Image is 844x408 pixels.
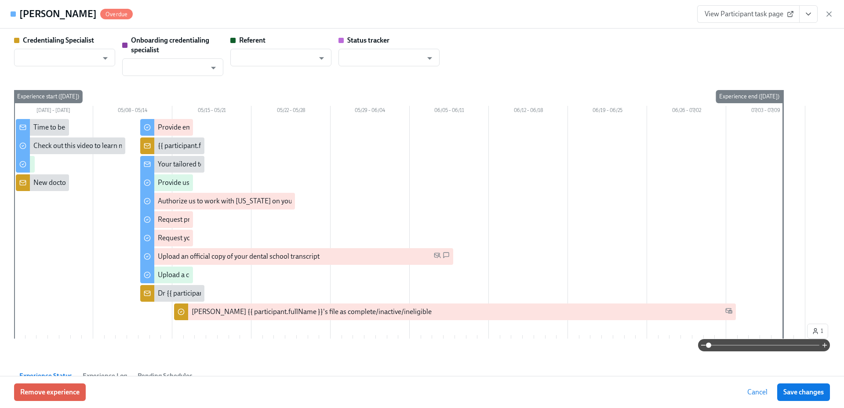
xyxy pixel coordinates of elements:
button: Open [98,51,112,65]
button: Open [423,51,437,65]
button: 1 [807,324,828,339]
div: 06/05 – 06/11 [410,106,489,117]
span: 1 [812,327,823,336]
strong: Status tracker [347,36,389,44]
div: Dr {{ participant.fullName }} sent [US_STATE] licensing requirements [158,289,363,298]
button: Open [207,61,220,75]
div: 05/29 – 06/04 [331,106,410,117]
strong: Onboarding credentialing specialist [131,36,209,54]
button: Save changes [777,383,830,401]
span: Remove experience [20,388,80,397]
div: Upload an official copy of your dental school transcript [158,252,320,261]
div: Provide employment verification for 3 of the last 5 years [158,123,323,132]
div: 06/12 – 06/18 [489,106,568,117]
span: Pending Schedules [138,371,193,381]
div: 07/03 – 07/09 [726,106,805,117]
div: 05/08 – 05/14 [93,106,172,117]
div: Request your JCDNE scores [158,233,241,243]
div: Time to begin your [US_STATE] license application [33,123,183,132]
div: Your tailored to-do list for [US_STATE] licensing process [158,159,324,169]
button: View task page [799,5,818,23]
strong: Credentialing Specialist [23,36,94,44]
a: View Participant task page [697,5,800,23]
div: [DATE] – [DATE] [14,106,93,117]
div: Authorize us to work with [US_STATE] on your behalf [158,196,315,206]
div: Upload a copy of your BLS certificate [158,270,266,280]
span: View Participant task page [705,10,792,18]
div: 05/15 – 05/21 [172,106,251,117]
div: {{ participant.fullName }} has answered the questionnaire [158,141,330,151]
div: Provide us with some extra info for the [US_STATE] state application [158,178,360,188]
button: Cancel [741,383,774,401]
span: Experience Log [83,371,127,381]
span: Personal Email [434,252,441,262]
div: Check out this video to learn more about the OCC [33,141,180,151]
span: SMS [443,252,450,262]
div: Request proof of your {{ participant.regionalExamPassed }} test scores [158,215,368,224]
div: Experience end ([DATE]) [716,90,783,103]
div: 06/26 – 07/02 [647,106,726,117]
div: [PERSON_NAME] {{ participant.fullName }}'s file as complete/inactive/ineligible [192,307,432,317]
h4: [PERSON_NAME] [19,7,97,21]
div: Experience start ([DATE]) [14,90,83,103]
span: Cancel [747,388,768,397]
span: Work Email [725,307,732,317]
span: Save changes [783,388,824,397]
span: Experience Status [19,371,72,381]
div: 05/22 – 05/28 [251,106,331,117]
div: 06/19 – 06/25 [568,106,647,117]
div: New doctor enrolled in OCC licensure process: {{ participant.fullName }} [33,178,249,188]
strong: Referent [239,36,266,44]
button: Remove experience [14,383,86,401]
button: Open [315,51,328,65]
span: Overdue [100,11,133,18]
